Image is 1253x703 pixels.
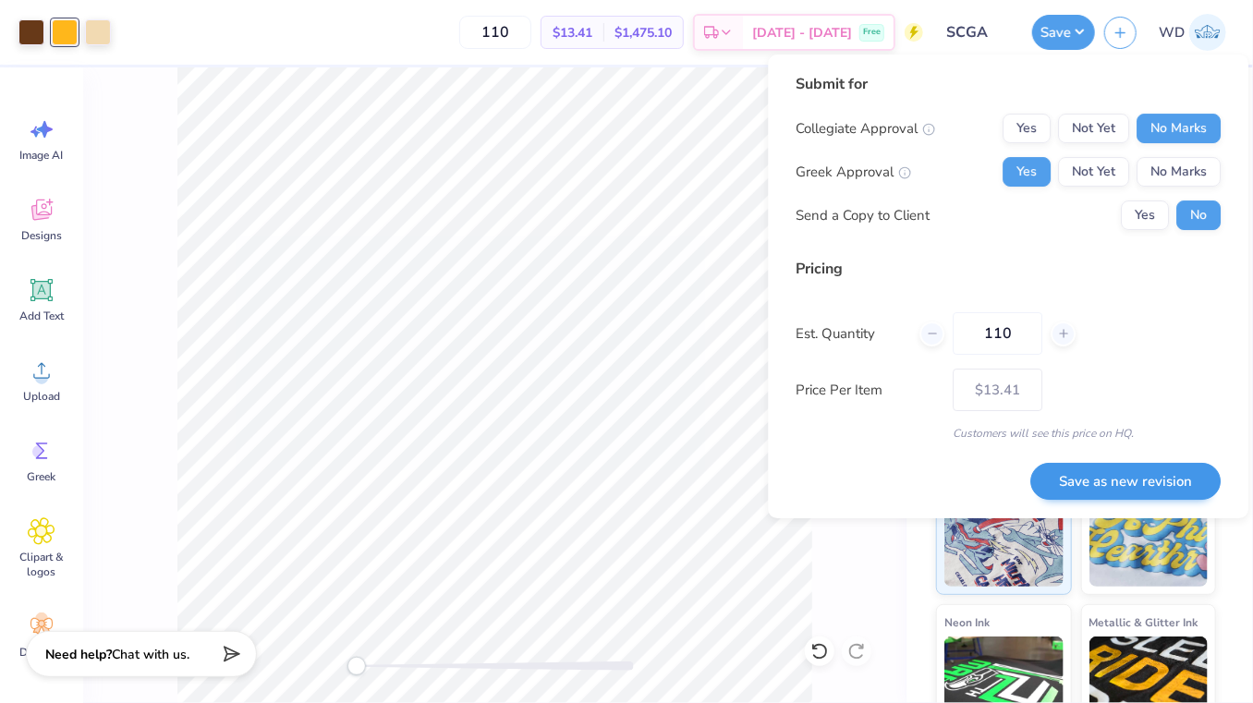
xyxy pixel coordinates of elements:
label: Est. Quantity [796,323,906,345]
span: Upload [23,389,60,404]
div: Greek Approval [796,162,911,183]
img: Puff Ink [1089,494,1209,587]
img: William Dal Porto [1189,14,1226,51]
input: – – [953,312,1042,355]
a: WD [1150,14,1235,51]
div: Accessibility label [347,657,366,675]
button: Yes [1003,114,1051,143]
span: Free [863,26,881,39]
div: Collegiate Approval [796,118,935,139]
button: Save [1032,15,1095,50]
span: Decorate [19,645,64,660]
div: Submit for [796,73,1221,95]
span: Add Text [19,309,64,323]
span: Chat with us. [112,646,189,663]
label: Price Per Item [796,380,939,401]
span: $13.41 [553,23,592,42]
button: Not Yet [1058,114,1129,143]
div: Customers will see this price on HQ. [796,425,1221,442]
button: Yes [1121,200,1169,230]
button: No Marks [1137,114,1221,143]
button: No [1176,200,1221,230]
div: Pricing [796,258,1221,280]
button: No Marks [1137,157,1221,187]
div: Send a Copy to Client [796,205,930,226]
span: Designs [21,228,62,243]
span: Image AI [20,148,64,163]
span: Clipart & logos [11,550,72,579]
span: Greek [28,469,56,484]
button: Yes [1003,157,1051,187]
span: Metallic & Glitter Ink [1089,612,1198,632]
input: Untitled Design [932,14,1023,51]
button: Save as new revision [1030,463,1221,500]
button: Not Yet [1058,157,1129,187]
strong: Need help? [45,646,112,663]
span: WD [1159,22,1185,43]
input: – – [459,16,531,49]
span: $1,475.10 [614,23,672,42]
span: [DATE] - [DATE] [752,23,852,42]
img: Standard [944,494,1064,587]
span: Neon Ink [944,612,990,632]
